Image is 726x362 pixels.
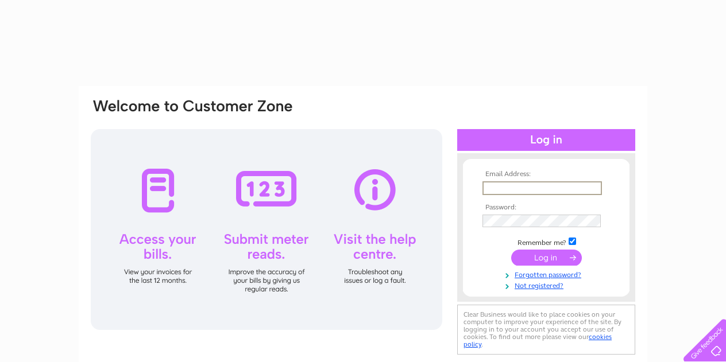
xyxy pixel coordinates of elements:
[482,279,613,290] a: Not registered?
[464,333,612,348] a: cookies policy
[511,250,582,266] input: Submit
[480,204,613,212] th: Password:
[482,268,613,279] a: Forgotten password?
[480,170,613,178] th: Email Address:
[457,305,635,355] div: Clear Business would like to place cookies on your computer to improve your experience of the sit...
[480,236,613,247] td: Remember me?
